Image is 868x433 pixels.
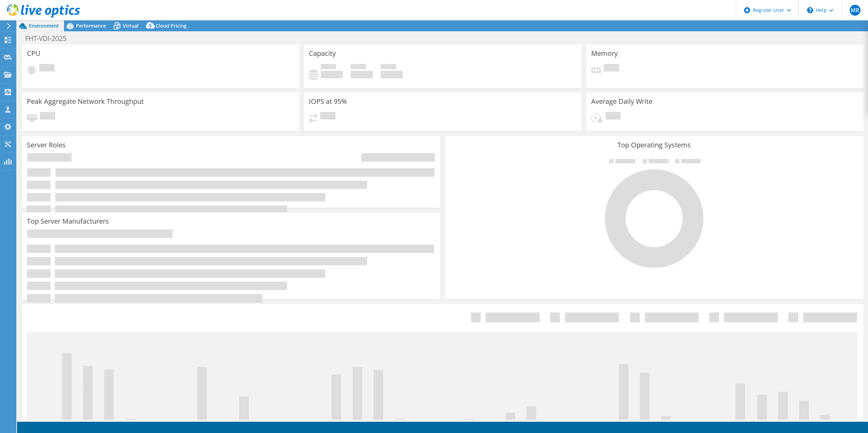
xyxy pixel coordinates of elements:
span: Performance [76,22,106,29]
h3: Average Daily Write [591,98,652,105]
h3: Capacity [309,50,336,57]
h4: 0 GiB [321,71,343,78]
span: Pending [320,112,335,121]
span: Pending [39,64,54,73]
span: Environment [29,22,59,29]
span: Cloud Pricing [156,22,187,29]
span: Used [321,64,336,71]
span: Free [351,64,366,71]
h3: Top Server Manufacturers [27,218,109,225]
h3: Peak Aggregate Network Throughput [27,98,144,105]
span: Total [381,64,396,71]
h3: Top Operating Systems [450,141,858,149]
h4: 0 GiB [351,71,373,78]
h4: 0 GiB [381,71,403,78]
span: Pending [604,64,619,73]
h1: FHT-VDI-2025 [22,35,77,42]
h3: Server Roles [27,141,66,149]
h3: Memory [591,50,618,57]
span: MR [850,5,861,16]
svg: \n [807,7,813,13]
span: Pending [605,112,621,121]
h3: IOPS at 95% [309,98,347,105]
span: Pending [40,112,55,121]
span: Virtual [123,22,139,29]
h3: CPU [27,50,41,57]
